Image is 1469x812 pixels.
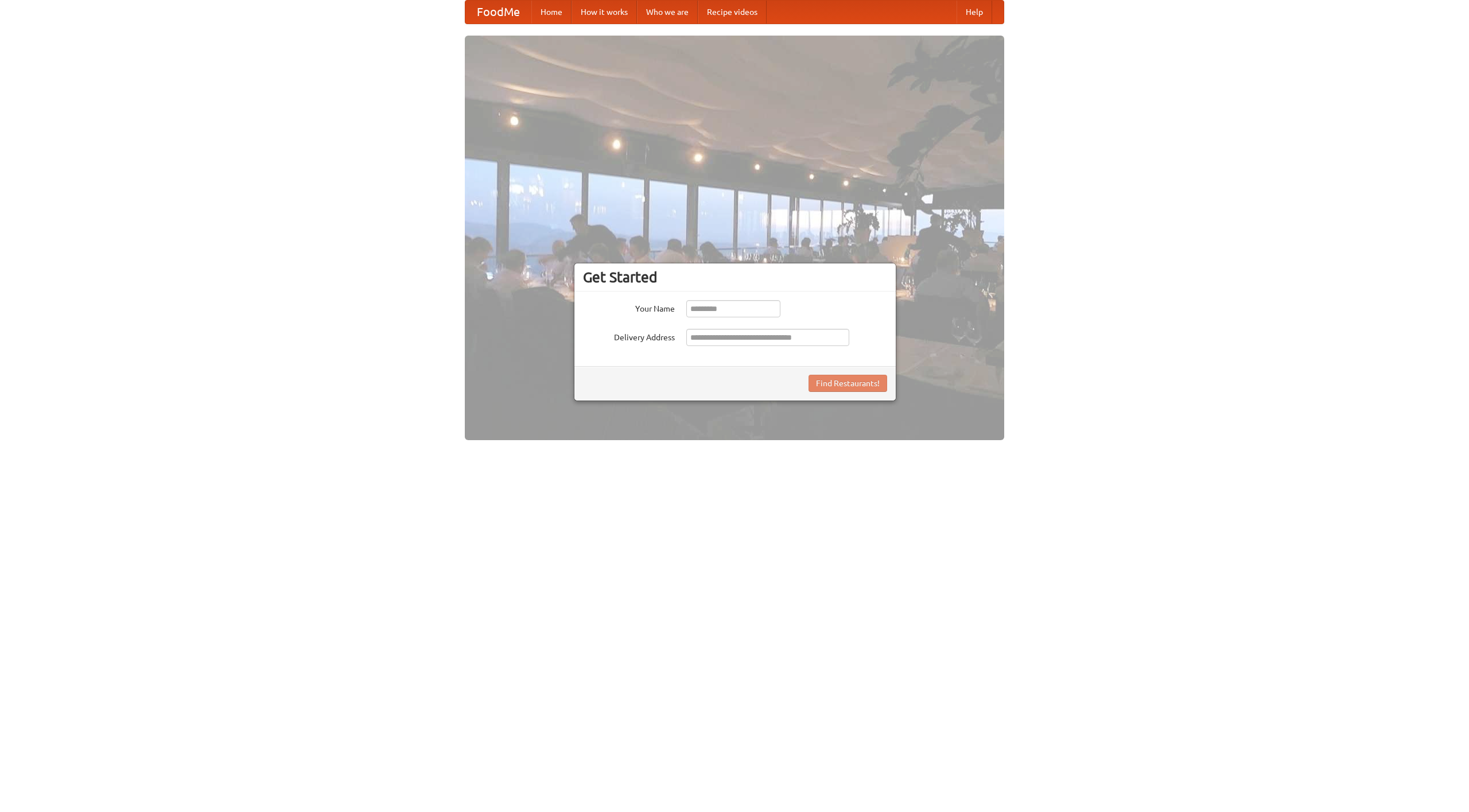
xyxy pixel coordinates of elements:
button: Find Restaurants! [809,375,887,392]
a: Help [957,1,992,24]
a: How it works [572,1,637,24]
label: Your Name [583,300,675,314]
h3: Get Started [583,269,887,286]
a: Home [531,1,572,24]
a: Recipe videos [698,1,767,24]
label: Delivery Address [583,329,675,343]
a: Who we are [637,1,698,24]
a: FoodMe [465,1,531,24]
